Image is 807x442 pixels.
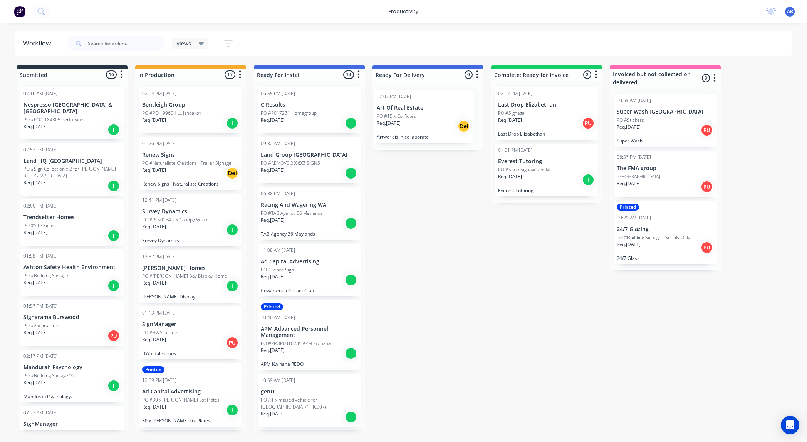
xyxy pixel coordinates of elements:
div: Open Intercom Messenger [781,416,799,434]
img: Factory [14,6,25,17]
div: productivity [385,6,422,17]
input: Search for orders... [88,36,164,51]
span: AB [787,8,793,15]
span: Views [176,39,191,47]
div: Workflow [23,39,55,48]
